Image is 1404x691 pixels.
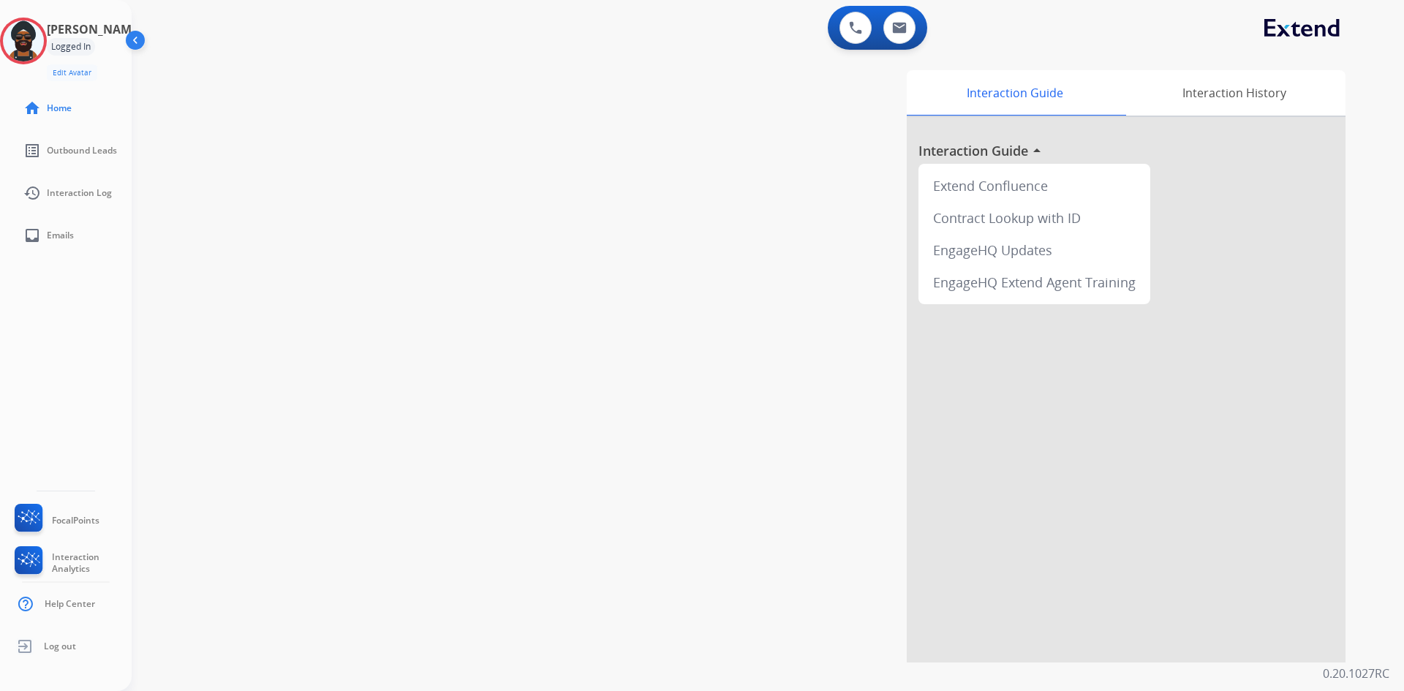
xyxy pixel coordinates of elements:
[44,641,76,652] span: Log out
[12,546,132,580] a: Interaction Analytics
[45,598,95,610] span: Help Center
[47,187,112,199] span: Interaction Log
[23,227,41,244] mat-icon: inbox
[907,70,1122,116] div: Interaction Guide
[47,102,72,114] span: Home
[924,170,1144,202] div: Extend Confluence
[924,234,1144,266] div: EngageHQ Updates
[52,515,99,526] span: FocalPoints
[3,20,44,61] img: avatar
[47,20,142,38] h3: [PERSON_NAME]
[47,38,95,56] div: Logged In
[924,202,1144,234] div: Contract Lookup with ID
[924,266,1144,298] div: EngageHQ Extend Agent Training
[23,99,41,117] mat-icon: home
[47,230,74,241] span: Emails
[47,64,97,81] button: Edit Avatar
[1122,70,1345,116] div: Interaction History
[23,184,41,202] mat-icon: history
[12,504,99,537] a: FocalPoints
[52,551,132,575] span: Interaction Analytics
[1323,665,1389,682] p: 0.20.1027RC
[47,145,117,156] span: Outbound Leads
[23,142,41,159] mat-icon: list_alt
